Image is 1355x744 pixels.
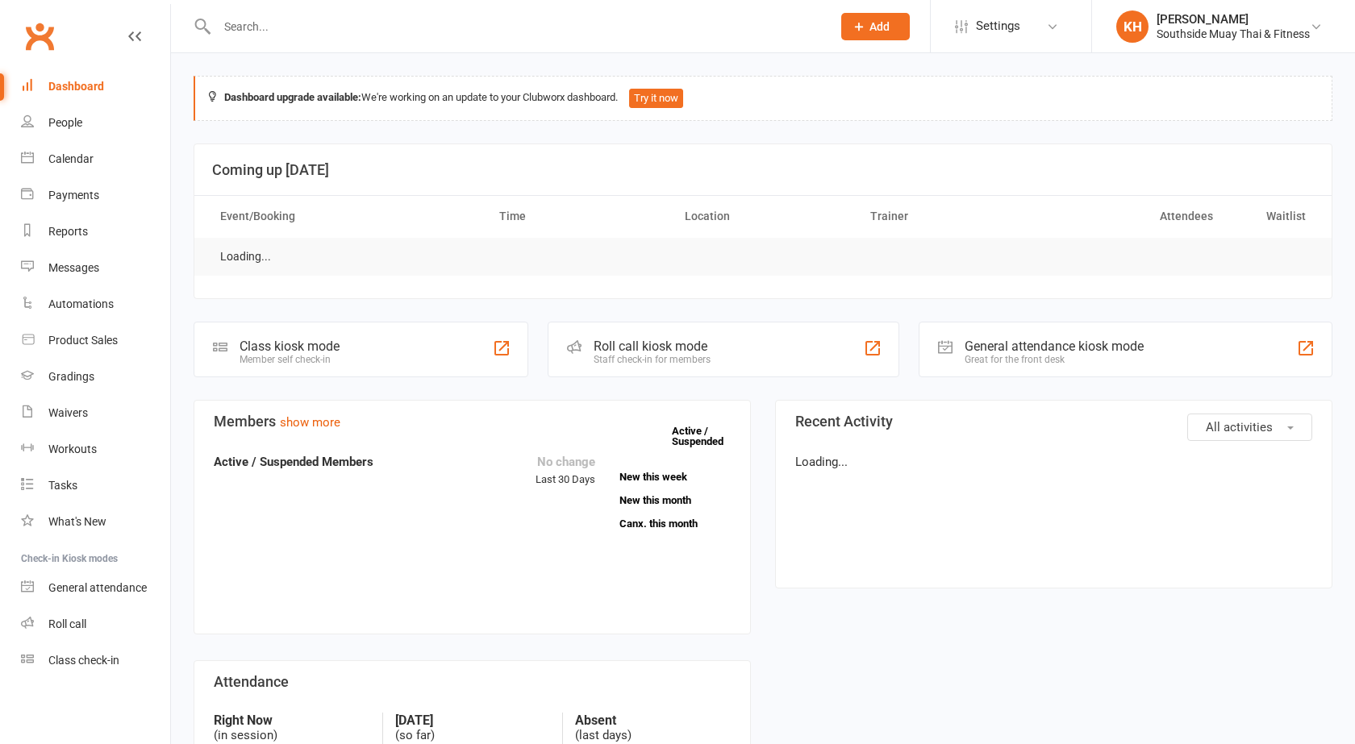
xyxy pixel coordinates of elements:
[206,196,485,237] th: Event/Booking
[1206,420,1273,434] span: All activities
[48,370,94,383] div: Gradings
[48,334,118,347] div: Product Sales
[841,13,910,40] button: Add
[48,406,88,419] div: Waivers
[976,8,1020,44] span: Settings
[280,415,340,430] a: show more
[48,225,88,238] div: Reports
[856,196,1041,237] th: Trainer
[1157,27,1310,41] div: Southside Muay Thai & Fitness
[21,250,170,286] a: Messages
[536,452,595,488] div: Last 30 Days
[240,354,340,365] div: Member self check-in
[21,468,170,504] a: Tasks
[48,152,94,165] div: Calendar
[1116,10,1149,43] div: KH
[48,581,147,594] div: General attendance
[619,472,731,482] a: New this week
[795,414,1312,430] h3: Recent Activity
[48,297,114,310] div: Automations
[575,713,731,728] strong: Absent
[21,214,170,250] a: Reports
[965,339,1144,354] div: General attendance kiosk mode
[21,606,170,642] a: Roll call
[395,713,551,743] div: (so far)
[21,395,170,431] a: Waivers
[670,196,856,237] th: Location
[21,570,170,606] a: General attendance kiosk mode
[48,116,82,129] div: People
[21,141,170,177] a: Calendar
[48,479,77,492] div: Tasks
[21,322,170,359] a: Product Sales
[21,177,170,214] a: Payments
[194,76,1332,121] div: We're working on an update to your Clubworx dashboard.
[536,452,595,472] div: No change
[21,286,170,322] a: Automations
[795,452,1312,472] p: Loading...
[212,15,820,38] input: Search...
[1041,196,1227,237] th: Attendees
[485,196,670,237] th: Time
[21,69,170,105] a: Dashboard
[48,189,99,202] div: Payments
[1187,414,1312,441] button: All activities
[594,339,711,354] div: Roll call kiosk mode
[629,89,683,108] button: Try it now
[48,443,97,455] div: Workouts
[48,261,99,274] div: Messages
[672,414,743,459] a: Active / Suspended
[224,91,361,103] strong: Dashboard upgrade available:
[21,105,170,141] a: People
[619,495,731,505] a: New this month
[21,504,170,540] a: What's New
[1228,196,1320,237] th: Waitlist
[48,80,104,93] div: Dashboard
[214,713,370,728] strong: Right Now
[594,354,711,365] div: Staff check-in for members
[214,713,370,743] div: (in session)
[48,515,106,528] div: What's New
[21,642,170,679] a: Class kiosk mode
[1157,12,1310,27] div: [PERSON_NAME]
[619,518,731,529] a: Canx. this month
[19,16,60,56] a: Clubworx
[575,713,731,743] div: (last days)
[48,654,119,667] div: Class check-in
[48,617,86,630] div: Roll call
[21,359,170,395] a: Gradings
[395,713,551,728] strong: [DATE]
[214,414,731,430] h3: Members
[212,162,1314,178] h3: Coming up [DATE]
[965,354,1144,365] div: Great for the front desk
[869,20,890,33] span: Add
[21,431,170,468] a: Workouts
[214,455,373,469] strong: Active / Suspended Members
[206,238,286,276] td: Loading...
[240,339,340,354] div: Class kiosk mode
[214,674,731,690] h3: Attendance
